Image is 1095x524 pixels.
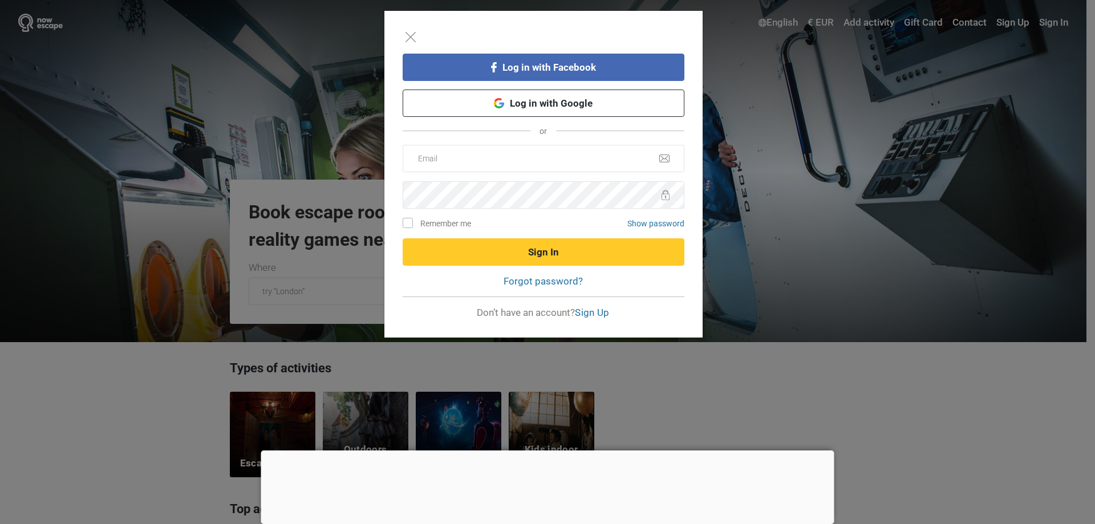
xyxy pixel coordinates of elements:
img: close [405,32,416,42]
iframe: Advertisement [261,450,834,521]
span: or [530,121,556,140]
input: Email [403,145,684,172]
a: Log in with Google [403,90,684,117]
img: icon [659,155,670,163]
a: Log in with Facebook [403,54,684,81]
a: Forgot password? [504,275,583,287]
a: Show password [627,219,684,228]
label: Remember me [411,218,471,230]
p: Don’t have an account? [403,306,684,319]
img: icon [662,190,670,200]
button: Sign In [403,238,684,266]
a: Sign Up [575,307,609,318]
button: Close [403,29,419,48]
